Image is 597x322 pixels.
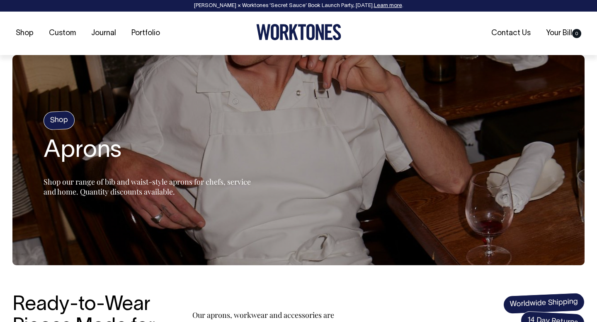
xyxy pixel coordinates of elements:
span: Worldwide Shipping [503,293,585,314]
h4: Shop [43,111,75,130]
a: Contact Us [488,26,534,40]
a: Journal [88,26,119,40]
a: Custom [46,26,79,40]
h2: Aprons [44,138,251,164]
a: Portfolio [128,26,163,40]
span: Shop our range of bib and waist-style aprons for chefs, service and home. Quantity discounts avai... [44,177,251,197]
span: 0 [572,29,581,38]
a: Shop [12,26,37,40]
div: [PERSON_NAME] × Worktones ‘Secret Sauce’ Book Launch Party, [DATE]. . [8,3,589,9]
a: Your Bill0 [543,26,585,40]
a: Learn more [374,3,402,8]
